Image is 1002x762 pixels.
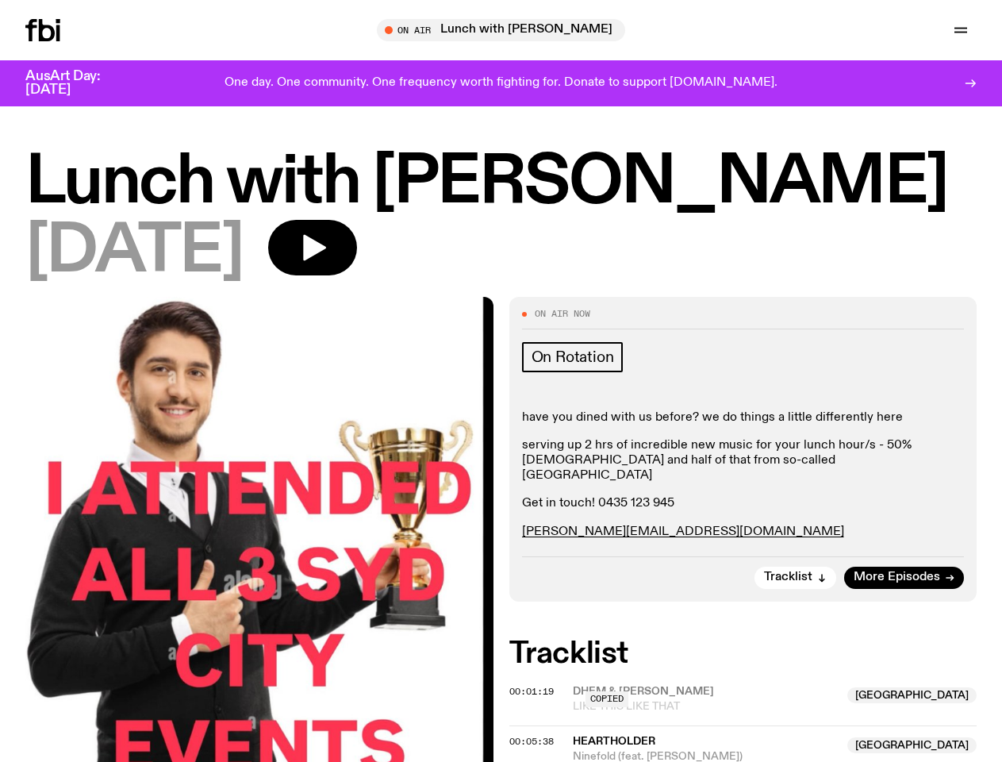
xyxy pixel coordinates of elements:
[509,685,554,698] span: 00:01:19
[585,691,628,706] div: Copied
[535,310,590,318] span: On Air Now
[377,19,625,41] button: On AirLunch with [PERSON_NAME]
[25,70,127,97] h3: AusArt Day: [DATE]
[522,496,965,511] p: Get in touch! 0435 123 945
[522,410,965,425] p: have you dined with us before? we do things a little differently here
[844,567,964,589] a: More Episodes
[847,687,977,703] span: [GEOGRAPHIC_DATA]
[522,438,965,484] p: serving up 2 hrs of incredible new music for your lunch hour/s - 50% [DEMOGRAPHIC_DATA] and half ...
[25,220,243,284] span: [DATE]
[522,342,624,372] a: On Rotation
[854,571,940,583] span: More Episodes
[225,76,777,90] p: One day. One community. One frequency worth fighting for. Donate to support [DOMAIN_NAME].
[754,567,836,589] button: Tracklist
[847,737,977,753] span: [GEOGRAPHIC_DATA]
[522,525,844,538] a: [PERSON_NAME][EMAIL_ADDRESS][DOMAIN_NAME]
[764,571,812,583] span: Tracklist
[532,348,614,366] span: On Rotation
[573,736,655,747] span: heartholder
[509,735,554,748] span: 00:05:38
[509,640,977,668] h2: Tracklist
[25,151,977,215] h1: Lunch with [PERSON_NAME]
